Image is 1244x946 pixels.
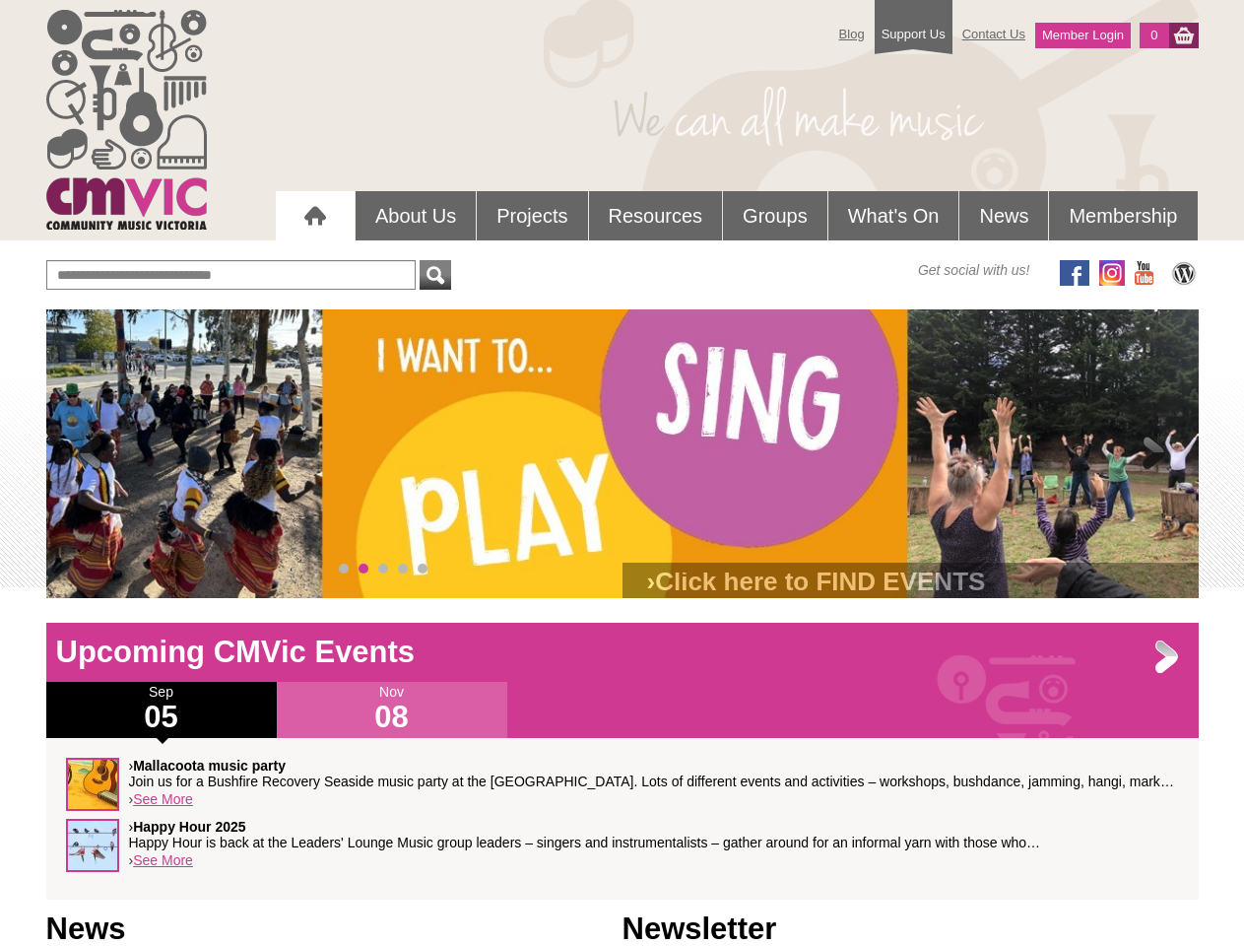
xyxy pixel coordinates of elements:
[1049,191,1197,240] a: Membership
[723,191,827,240] a: Groups
[46,10,207,230] img: cmvic_logo.png
[133,758,286,774] strong: Mallacoota music party
[66,758,119,811] img: SqueezeSucknPluck-sq.jpg
[642,573,1179,601] h2: ›
[133,791,193,807] a: See More
[66,819,119,872] img: Happy_Hour_sq.jpg
[66,758,1179,819] div: ›
[1140,23,1168,48] a: 0
[1099,260,1125,286] img: icon-instagram.png
[829,17,875,51] a: Blog
[66,819,1179,880] div: ›
[918,260,1030,280] span: Get social with us!
[589,191,723,240] a: Resources
[959,191,1048,240] a: News
[828,191,959,240] a: What's On
[46,682,277,738] div: Sep
[1169,260,1199,286] img: CMVic Blog
[277,682,507,738] div: Nov
[952,17,1035,51] a: Contact Us
[655,567,985,596] a: Click here to FIND EVENTS
[277,702,507,733] h1: 08
[129,758,1179,789] p: › Join us for a Bushfire Recovery Seaside music party at the [GEOGRAPHIC_DATA]. Lots of different...
[46,633,1199,672] h1: Upcoming CMVic Events
[133,819,245,835] strong: Happy Hour 2025
[46,702,277,733] h1: 05
[129,819,1179,850] p: › Happy Hour is back at the Leaders' Lounge Music group leaders – singers and instrumentalists – ...
[477,191,587,240] a: Projects
[1035,23,1131,48] a: Member Login
[356,191,476,240] a: About Us
[133,852,193,868] a: See More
